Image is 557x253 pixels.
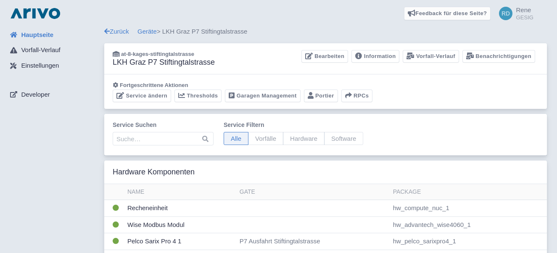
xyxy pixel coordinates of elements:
[516,15,533,20] small: GESIG
[341,90,373,103] button: RPCs
[8,7,62,20] img: logo
[124,216,236,233] td: Wise Modbus Modul
[236,184,390,200] th: Gate
[174,90,222,103] a: Thresholds
[124,200,236,217] td: Recheneinheit
[404,7,491,20] a: Feedback für diese Seite?
[224,121,363,129] label: Service filtern
[304,90,338,103] a: Portier
[104,28,129,35] a: Zurück
[324,132,363,145] span: Software
[21,30,53,40] span: Hauptseite
[3,42,104,58] a: Vorfall-Verlauf
[224,132,248,145] span: Alle
[516,6,531,13] span: Rene
[390,200,547,217] td: hw_compute_nuc_1
[351,50,399,63] a: Information
[390,216,547,233] td: hw_advantech_wise4060_1
[120,82,188,88] span: Fortgeschrittene Aktionen
[113,121,214,129] label: Service suchen
[3,27,104,43] a: Hauptseite
[225,90,300,103] a: Garagen Management
[462,50,535,63] a: Benachrichtigungen
[113,168,195,177] h3: Hardware Komponenten
[403,50,459,63] a: Vorfall-Verlauf
[21,45,60,55] span: Vorfall-Verlauf
[124,233,236,250] td: Pelco Sarix Pro 4 1
[248,132,283,145] span: Vorfälle
[104,27,547,37] div: > LKH Graz P7 Stiftingtalstrasse
[3,87,104,103] a: Developer
[137,28,157,35] a: Geräte
[113,90,171,103] a: Service ändern
[283,132,325,145] span: Hardware
[3,58,104,74] a: Einstellungen
[121,51,194,57] span: at-8-kages-stiftingtalstrasse
[113,58,215,67] h3: LKH Graz P7 Stiftingtalstrasse
[301,50,348,63] a: Bearbeiten
[390,184,547,200] th: Package
[124,184,236,200] th: Name
[390,233,547,250] td: hw_pelco_sarixpro4_1
[21,90,50,100] span: Developer
[494,7,533,20] a: Rene GESIG
[21,61,59,71] span: Einstellungen
[236,233,390,250] td: P7 Ausfahrt Stiftingtalstrasse
[113,132,214,145] input: Suche…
